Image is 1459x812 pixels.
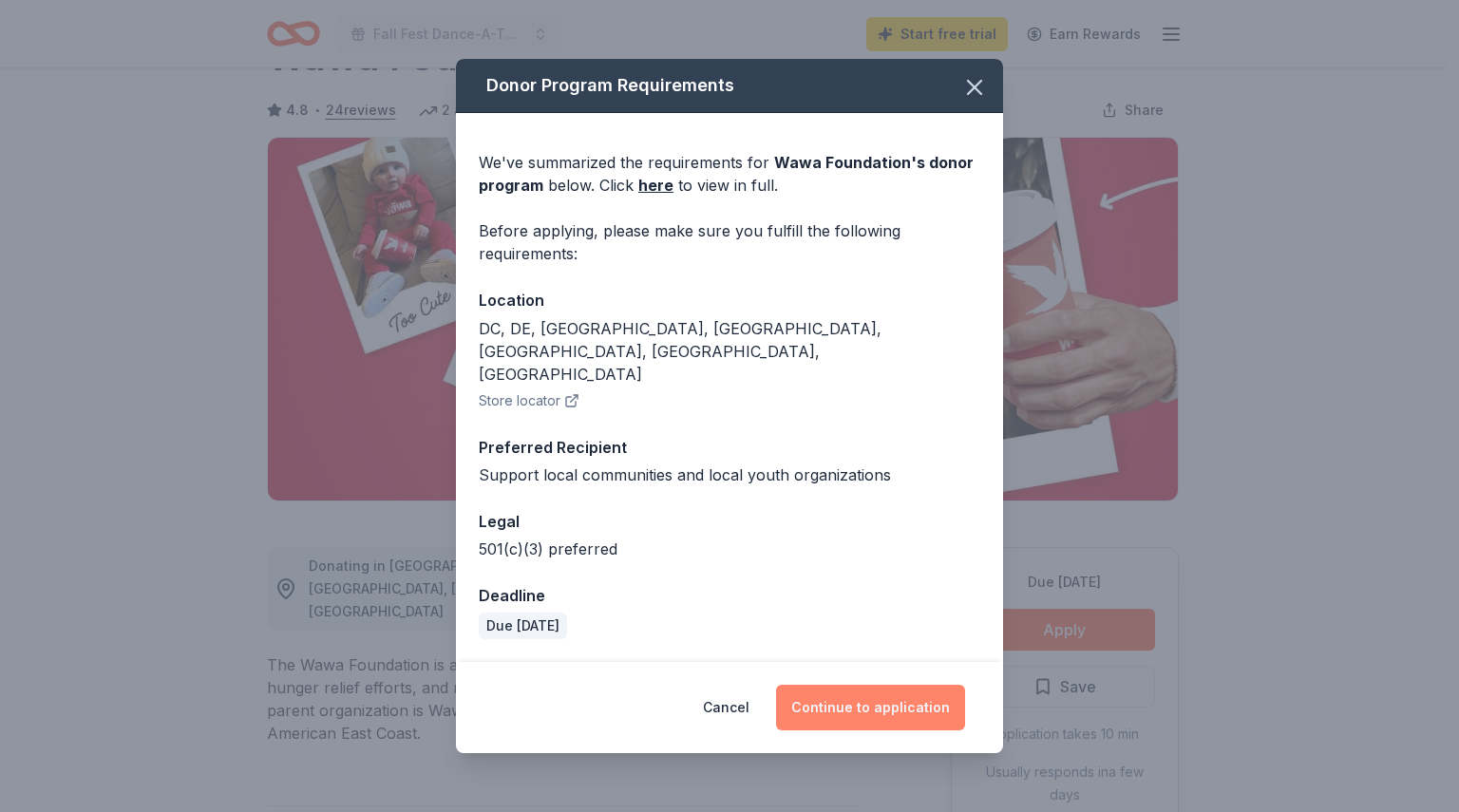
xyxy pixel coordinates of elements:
div: Preferred Recipient [479,435,980,460]
div: Due [DATE] [479,613,567,639]
a: here [638,174,673,197]
div: Legal [479,509,980,534]
div: Location [479,288,980,312]
button: Continue to application [776,685,965,730]
div: DC, DE, [GEOGRAPHIC_DATA], [GEOGRAPHIC_DATA], [GEOGRAPHIC_DATA], [GEOGRAPHIC_DATA], [GEOGRAPHIC_D... [479,317,980,386]
div: Deadline [479,583,980,608]
div: Donor Program Requirements [456,59,1003,113]
button: Store locator [479,389,579,412]
div: Support local communities and local youth organizations [479,463,980,486]
div: 501(c)(3) preferred [479,538,980,560]
button: Cancel [703,685,749,730]
div: Before applying, please make sure you fulfill the following requirements: [479,219,980,265]
div: We've summarized the requirements for below. Click to view in full. [479,151,980,197]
